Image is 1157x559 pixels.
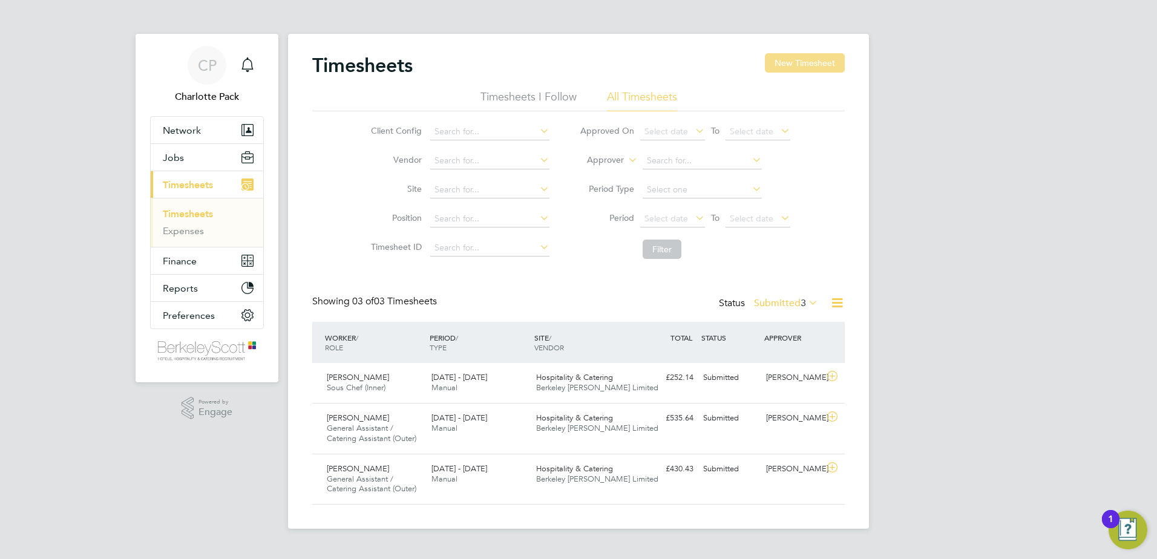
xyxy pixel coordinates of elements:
[327,423,416,443] span: General Assistant / Catering Assistant (Outer)
[151,247,263,274] button: Finance
[431,463,487,474] span: [DATE] - [DATE]
[456,333,458,342] span: /
[136,34,278,382] nav: Main navigation
[150,46,264,104] a: CPCharlotte Pack
[327,372,389,382] span: [PERSON_NAME]
[163,125,201,136] span: Network
[430,342,447,352] span: TYPE
[431,413,487,423] span: [DATE] - [DATE]
[643,181,762,198] input: Select one
[761,408,824,428] div: [PERSON_NAME]
[536,382,658,393] span: Berkeley [PERSON_NAME] Limited
[151,144,263,171] button: Jobs
[707,123,723,139] span: To
[431,382,457,393] span: Manual
[754,297,818,309] label: Submitted
[327,382,385,393] span: Sous Chef (Inner)
[531,327,636,358] div: SITE
[644,126,688,137] span: Select date
[580,125,634,136] label: Approved On
[635,408,698,428] div: £535.64
[150,90,264,104] span: Charlotte Pack
[549,333,551,342] span: /
[635,459,698,479] div: £430.43
[151,171,263,198] button: Timesheets
[730,126,773,137] span: Select date
[163,208,213,220] a: Timesheets
[430,181,549,198] input: Search for...
[327,463,389,474] span: [PERSON_NAME]
[536,463,613,474] span: Hospitality & Catering
[367,212,422,223] label: Position
[430,240,549,257] input: Search for...
[580,212,634,223] label: Period
[367,183,422,194] label: Site
[151,198,263,247] div: Timesheets
[312,295,439,308] div: Showing
[670,333,692,342] span: TOTAL
[698,368,761,388] div: Submitted
[536,372,613,382] span: Hospitality & Catering
[312,53,413,77] h2: Timesheets
[644,213,688,224] span: Select date
[761,368,824,388] div: [PERSON_NAME]
[536,423,658,433] span: Berkeley [PERSON_NAME] Limited
[151,275,263,301] button: Reports
[367,241,422,252] label: Timesheet ID
[765,53,845,73] button: New Timesheet
[163,255,197,267] span: Finance
[151,302,263,329] button: Preferences
[635,368,698,388] div: £252.14
[761,459,824,479] div: [PERSON_NAME]
[431,474,457,484] span: Manual
[198,407,232,417] span: Engage
[163,179,213,191] span: Timesheets
[801,297,806,309] span: 3
[607,90,677,111] li: All Timesheets
[198,397,232,407] span: Powered by
[536,413,613,423] span: Hospitality & Catering
[698,408,761,428] div: Submitted
[163,310,215,321] span: Preferences
[761,327,824,348] div: APPROVER
[327,413,389,423] span: [PERSON_NAME]
[325,342,343,352] span: ROLE
[480,90,577,111] li: Timesheets I Follow
[327,474,416,494] span: General Assistant / Catering Assistant (Outer)
[367,154,422,165] label: Vendor
[352,295,374,307] span: 03 of
[1109,511,1147,549] button: Open Resource Center, 1 new notification
[430,211,549,227] input: Search for...
[1108,519,1113,535] div: 1
[322,327,427,358] div: WORKER
[356,333,358,342] span: /
[151,117,263,143] button: Network
[698,327,761,348] div: STATUS
[352,295,437,307] span: 03 Timesheets
[534,342,564,352] span: VENDOR
[163,283,198,294] span: Reports
[430,152,549,169] input: Search for...
[580,183,634,194] label: Period Type
[431,423,457,433] span: Manual
[730,213,773,224] span: Select date
[198,57,217,73] span: CP
[643,152,762,169] input: Search for...
[707,210,723,226] span: To
[158,341,256,361] img: berkeley-scott-logo-retina.png
[643,240,681,259] button: Filter
[163,225,204,237] a: Expenses
[163,152,184,163] span: Jobs
[182,397,233,420] a: Powered byEngage
[427,327,531,358] div: PERIOD
[430,123,549,140] input: Search for...
[536,474,658,484] span: Berkeley [PERSON_NAME] Limited
[367,125,422,136] label: Client Config
[698,459,761,479] div: Submitted
[719,295,821,312] div: Status
[431,372,487,382] span: [DATE] - [DATE]
[569,154,624,166] label: Approver
[150,341,264,361] a: Go to home page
